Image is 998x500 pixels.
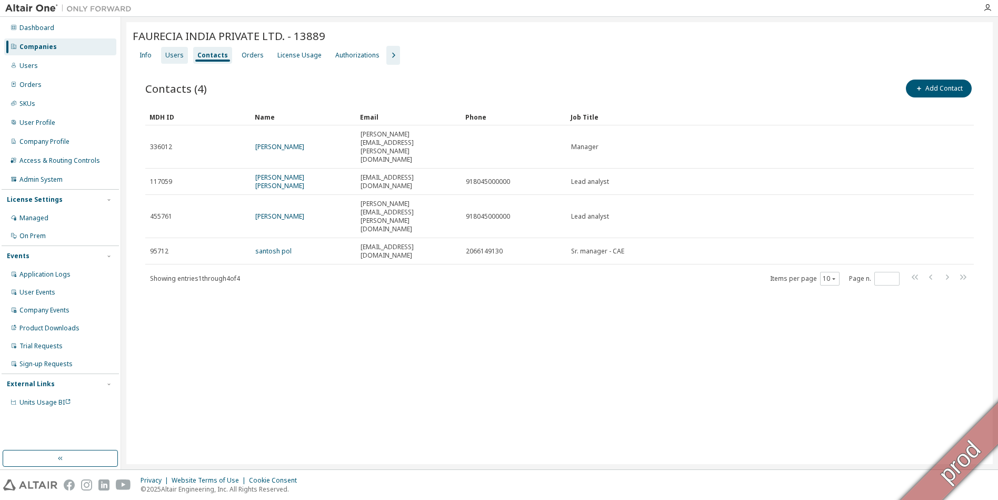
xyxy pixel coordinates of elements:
img: linkedin.svg [98,479,109,491]
div: Admin System [19,175,63,184]
p: © 2025 Altair Engineering, Inc. All Rights Reserved. [141,485,303,494]
div: Access & Routing Controls [19,156,100,165]
span: 2066149130 [466,247,503,256]
span: Lead analyst [571,212,609,221]
div: Company Events [19,306,69,315]
div: Users [19,62,38,70]
div: Managed [19,214,48,222]
span: 95712 [150,247,168,256]
img: youtube.svg [116,479,131,491]
div: Orders [242,51,264,60]
div: Job Title [571,109,927,125]
div: License Usage [277,51,322,60]
div: Orders [19,81,42,89]
span: 918045000000 [466,212,510,221]
div: Cookie Consent [249,476,303,485]
div: User Events [19,288,55,297]
div: Email [360,109,457,125]
div: Contacts [197,51,228,60]
span: Showing entries 1 through 4 of 4 [150,274,240,283]
div: Sign-up Requests [19,360,73,368]
span: FAURECIA INDIA PRIVATE LTD. - 13889 [133,28,325,43]
span: [EMAIL_ADDRESS][DOMAIN_NAME] [361,173,456,190]
div: SKUs [19,100,35,108]
button: 10 [823,274,837,283]
div: Name [255,109,352,125]
button: Add Contact [906,80,972,97]
a: [PERSON_NAME] [255,212,304,221]
div: Events [7,252,29,260]
img: instagram.svg [81,479,92,491]
img: altair_logo.svg [3,479,57,491]
div: Trial Requests [19,342,63,350]
span: 918045000000 [466,178,510,186]
span: Lead analyst [571,178,609,186]
div: Website Terms of Use [172,476,249,485]
span: Items per page [770,272,840,286]
a: [PERSON_NAME] [255,142,304,151]
div: Company Profile [19,138,69,146]
div: Application Logs [19,270,71,279]
div: On Prem [19,232,46,240]
span: [PERSON_NAME][EMAIL_ADDRESS][PERSON_NAME][DOMAIN_NAME] [361,130,456,164]
div: Users [165,51,184,60]
img: facebook.svg [64,479,75,491]
span: 455761 [150,212,172,221]
div: Info [139,51,152,60]
div: Privacy [141,476,172,485]
img: Altair One [5,3,137,14]
span: Manager [571,143,598,151]
span: Sr. manager - CAE [571,247,624,256]
span: Units Usage BI [19,398,71,407]
span: 117059 [150,178,172,186]
span: 336012 [150,143,172,151]
div: MDH ID [149,109,246,125]
div: Phone [465,109,562,125]
span: Page n. [849,272,900,286]
div: License Settings [7,195,63,204]
a: santosh pol [255,247,292,256]
div: Authorizations [335,51,380,60]
div: User Profile [19,119,55,127]
span: Contacts (4) [145,81,207,96]
div: Companies [19,43,57,51]
span: [EMAIL_ADDRESS][DOMAIN_NAME] [361,243,456,260]
a: [PERSON_NAME] [PERSON_NAME] [255,173,304,190]
div: Dashboard [19,24,54,32]
div: Product Downloads [19,324,79,332]
div: External Links [7,380,55,388]
span: [PERSON_NAME][EMAIL_ADDRESS][PERSON_NAME][DOMAIN_NAME] [361,200,456,233]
